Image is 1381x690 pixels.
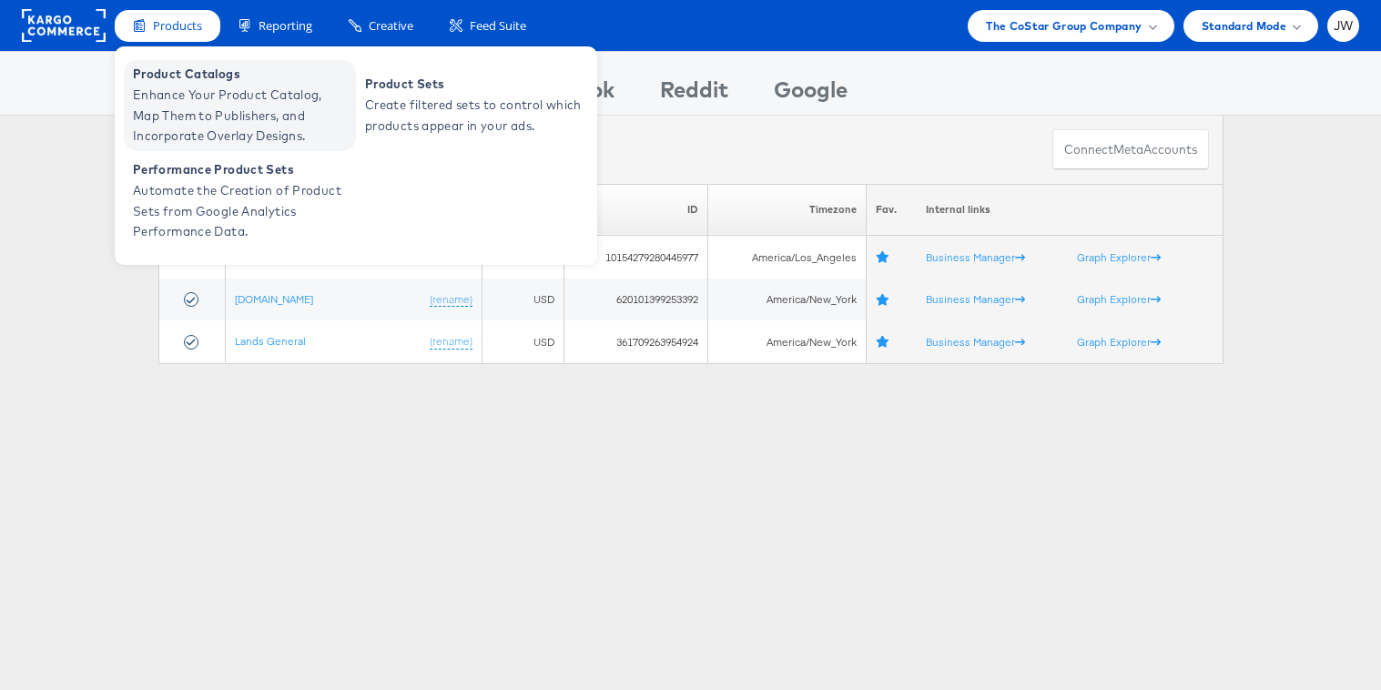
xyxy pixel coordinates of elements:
td: 10154279280445977 [564,236,707,279]
span: JW [1334,20,1354,32]
span: Performance Product Sets [133,159,351,180]
span: Products [153,17,202,35]
a: Graph Explorer [1077,335,1161,349]
a: (rename) [430,334,472,350]
span: meta [1113,141,1143,158]
a: Lands General [235,334,306,348]
td: America/New_York [707,279,867,321]
span: Automate the Creation of Product Sets from Google Analytics Performance Data. [133,180,351,242]
div: Tiktok [549,74,614,115]
a: Product Catalogs Enhance Your Product Catalog, Map Them to Publishers, and Incorporate Overlay De... [124,60,356,151]
span: Product Catalogs [133,64,351,85]
td: America/Los_Angeles [707,236,867,279]
div: Reddit [660,74,728,115]
a: Performance Product Sets Automate the Creation of Product Sets from Google Analytics Performance ... [124,156,356,247]
a: Business Manager [926,335,1025,349]
span: The CoStar Group Company [986,16,1142,36]
a: (rename) [430,292,472,308]
th: ID [564,184,707,236]
a: Graph Explorer [1077,250,1161,264]
span: Creative [369,17,413,35]
a: Product Sets Create filtered sets to control which products appear in your ads. [356,60,588,151]
td: America/New_York [707,320,867,363]
span: Reporting [259,17,312,35]
span: Standard Mode [1202,16,1286,36]
span: Product Sets [365,74,584,95]
a: Graph Explorer [1077,292,1161,306]
span: Feed Suite [470,17,526,35]
th: Timezone [707,184,867,236]
div: Google [774,74,848,115]
td: 620101399253392 [564,279,707,321]
button: ConnectmetaAccounts [1052,129,1209,170]
a: Business Manager [926,250,1025,264]
td: USD [482,279,564,321]
a: [DOMAIN_NAME] [235,292,313,306]
span: Enhance Your Product Catalog, Map Them to Publishers, and Incorporate Overlay Designs. [133,85,351,147]
a: Business Manager [926,292,1025,306]
span: Create filtered sets to control which products appear in your ads. [365,95,584,137]
td: USD [482,320,564,363]
td: 361709263954924 [564,320,707,363]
